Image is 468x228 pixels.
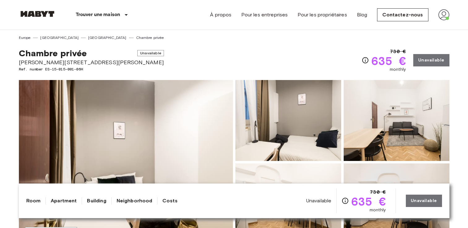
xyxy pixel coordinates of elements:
span: Ref. number ES-15-015-001-06H [19,66,164,72]
svg: Check cost overview for full price breakdown. Please note that discounts apply to new joiners onl... [362,57,369,64]
img: Picture of unit ES-15-015-001-06H [344,80,449,161]
a: Room [26,197,41,205]
a: Building [87,197,106,205]
a: [GEOGRAPHIC_DATA] [40,35,79,40]
p: Trouver une maison [76,11,120,19]
a: Chambre privée [136,35,164,40]
a: Europe [19,35,31,40]
img: avatar [438,9,449,20]
a: Neighborhood [117,197,152,205]
span: monthly [370,207,386,213]
span: 730 € [370,188,386,196]
span: [PERSON_NAME][STREET_ADDRESS][PERSON_NAME] [19,58,164,66]
a: À propos [210,11,231,19]
span: Unavailable [137,50,164,56]
span: Chambre privée [19,48,87,58]
a: Blog [357,11,367,19]
span: 635 € [351,196,386,207]
span: 635 € [371,55,406,66]
a: Contactez-nous [377,8,428,21]
a: Pour les propriétaires [298,11,347,19]
span: monthly [390,66,406,73]
a: Apartment [51,197,77,205]
span: Unavailable [306,197,332,204]
img: Habyt [19,11,56,17]
span: 730 € [390,48,406,55]
a: [GEOGRAPHIC_DATA] [88,35,127,40]
img: Picture of unit ES-15-015-001-06H [235,80,341,161]
svg: Check cost overview for full price breakdown. Please note that discounts apply to new joiners onl... [341,197,349,205]
a: Pour les entreprises [241,11,288,19]
a: Costs [162,197,178,205]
